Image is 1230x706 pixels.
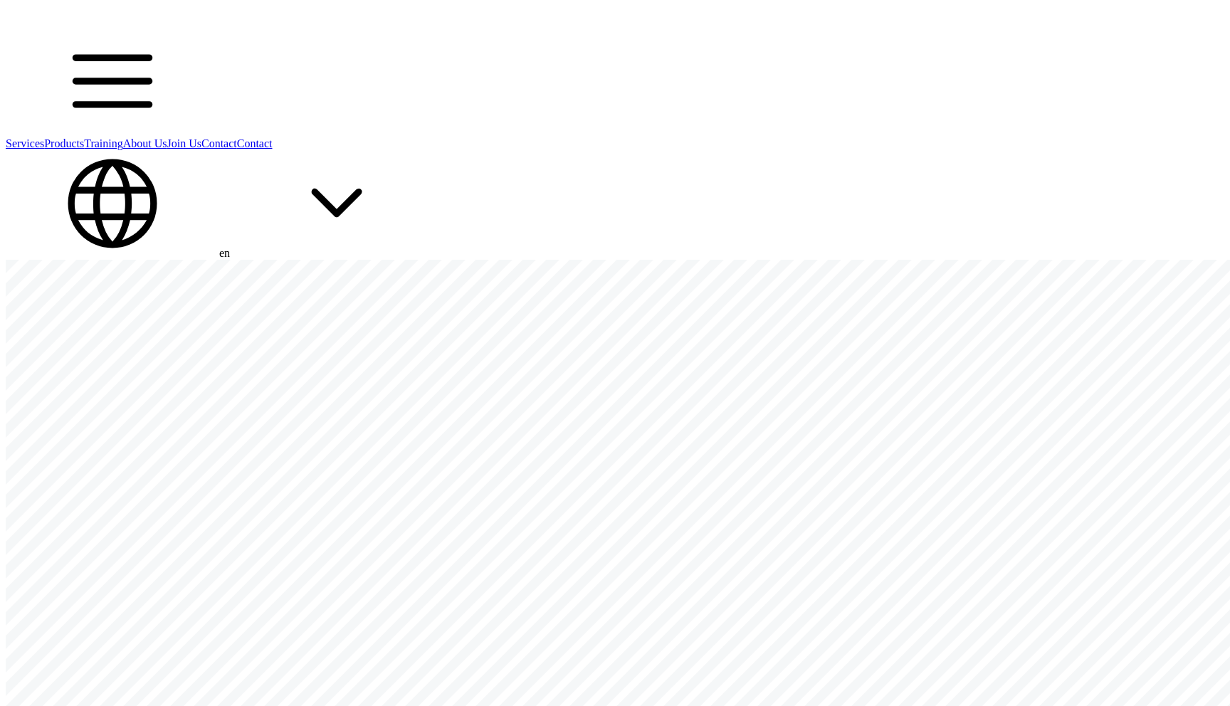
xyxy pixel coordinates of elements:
div: en [6,150,1224,260]
a: Join Us [167,137,201,149]
a: Training [84,137,123,149]
a: HelloData [6,15,127,27]
a: Contact [201,137,237,149]
a: Services [6,137,44,149]
span: en [219,247,230,259]
a: Contact [237,137,273,149]
a: About Us [123,137,167,149]
a: Products [44,137,84,149]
